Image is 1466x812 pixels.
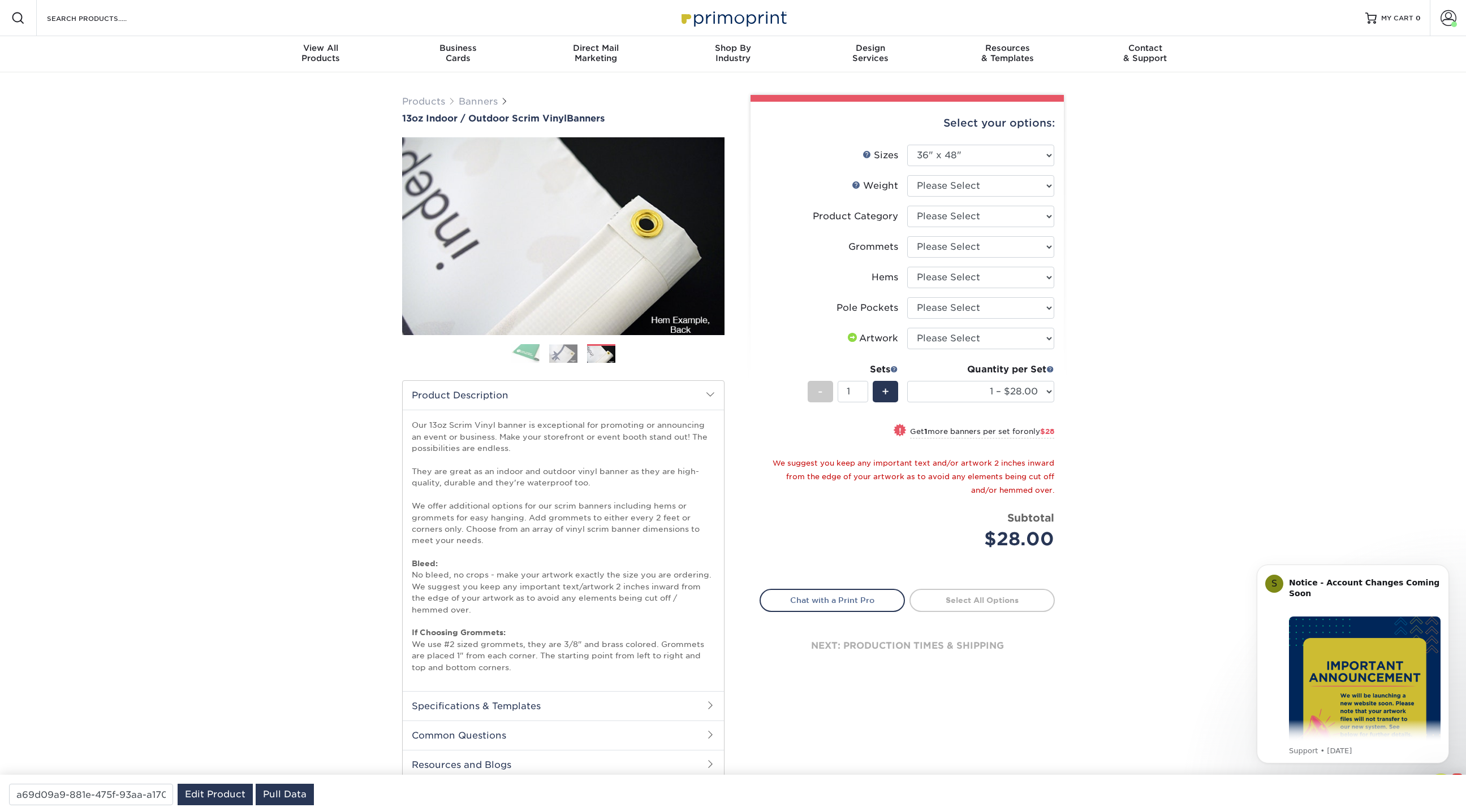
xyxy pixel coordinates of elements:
[402,96,445,107] a: Products
[402,113,567,124] span: 13oz Indoor / Outdoor Scrim Vinyl
[939,36,1076,72] a: Resources& Templates
[801,43,939,63] div: Services
[549,344,577,363] img: Banners 02
[390,43,527,53] span: Business
[665,43,802,63] div: Industry
[665,43,802,53] span: Shop By
[760,612,1055,680] div: next: production times & shipping
[1451,774,1464,783] span: 10
[252,43,390,63] div: Products
[402,113,725,124] h1: Banners
[1007,511,1054,524] strong: Subtotal
[402,129,725,344] img: 13oz Indoor / Outdoor Scrim Vinyl 03
[46,11,156,25] input: SEARCH PRODUCTS.....
[1428,774,1455,801] iframe: Intercom live chat
[773,459,1054,494] small: We suggest you keep any important text and/or artwork 2 inches inward from the edge of your artwo...
[909,589,1055,611] a: Select All Options
[848,240,898,254] div: Grommets
[1240,548,1466,781] iframe: Intercom notifications message
[872,271,898,284] div: Hems
[527,36,665,72] a: Direct MailMarketing
[1076,43,1214,63] div: & Support
[1381,14,1413,23] span: MY CART
[1040,427,1054,436] span: $28
[818,383,823,400] span: -
[882,383,889,400] span: +
[256,784,314,805] a: Pull Data
[910,427,1054,438] small: Get more banners per set for
[403,691,724,720] h2: Specifications & Templates
[760,102,1055,145] div: Select your options:
[527,43,665,63] div: Marketing
[459,96,498,107] a: Banners
[587,345,615,364] img: Banners 03
[178,784,253,805] a: Edit Product
[813,210,898,223] div: Product Category
[801,43,939,53] span: Design
[1076,43,1214,53] span: Contact
[1416,14,1421,22] span: 0
[412,628,506,637] strong: If Choosing Grommets:
[676,6,790,30] img: Primoprint
[412,559,438,568] strong: Bleed:
[808,363,898,376] div: Sets
[1076,36,1214,72] a: Contact& Support
[390,36,527,72] a: BusinessCards
[924,427,928,436] strong: 1
[939,43,1076,53] span: Resources
[252,43,390,53] span: View All
[837,301,898,315] div: Pole Pockets
[403,720,724,750] h2: Common Questions
[846,332,898,345] div: Artwork
[665,36,802,72] a: Shop ByIndustry
[403,750,724,779] h2: Resources and Blogs
[907,363,1054,376] div: Quantity per Set
[390,43,527,63] div: Cards
[402,113,725,124] a: 13oz Indoor / Outdoor Scrim VinylBanners
[916,526,1054,553] div: $28.00
[899,425,902,437] span: !
[801,36,939,72] a: DesignServices
[403,381,724,410] h2: Product Description
[252,36,390,72] a: View AllProducts
[852,179,898,193] div: Weight
[527,43,665,53] span: Direct Mail
[412,419,715,673] p: Our 13oz Scrim Vinyl banner is exceptional for promoting or announcing an event or business. Make...
[1024,427,1054,436] span: only
[863,149,898,162] div: Sizes
[939,43,1076,63] div: & Templates
[760,589,905,611] a: Chat with a Print Pro
[511,344,540,363] img: Banners 01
